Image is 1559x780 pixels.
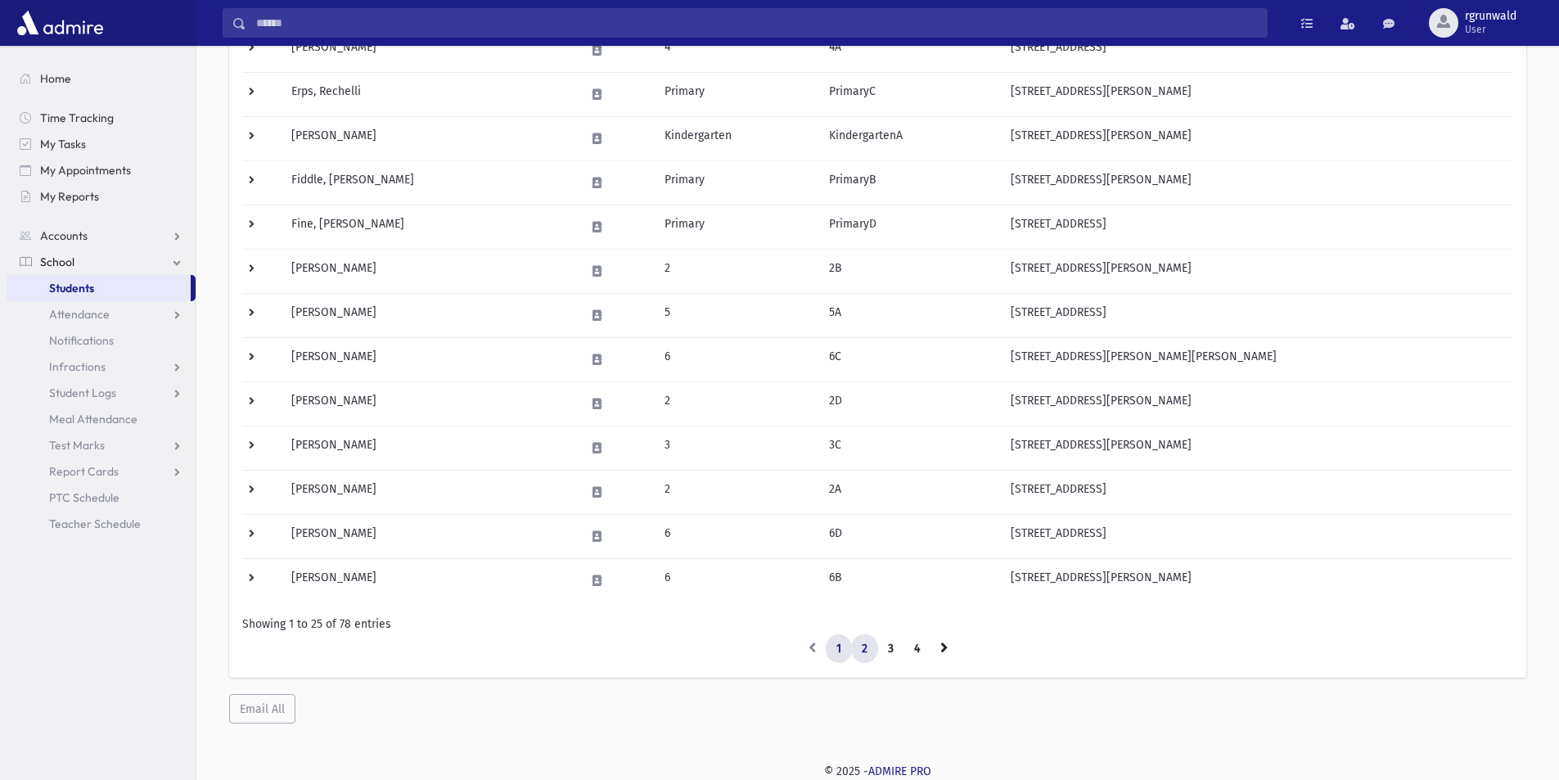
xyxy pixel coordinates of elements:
td: Erps, Rechelli [282,72,574,116]
span: PTC Schedule [49,490,119,505]
td: Primary [655,205,820,249]
span: School [40,255,74,269]
td: [PERSON_NAME] [282,426,574,470]
a: 4 [903,634,930,664]
a: 1 [826,634,852,664]
td: KindergartenA [819,116,1000,160]
td: 3 [655,426,820,470]
td: 2 [655,249,820,293]
td: [STREET_ADDRESS][PERSON_NAME] [1001,381,1514,426]
a: Time Tracking [7,105,196,131]
td: [STREET_ADDRESS] [1001,28,1514,72]
td: PrimaryD [819,205,1000,249]
td: 2 [655,470,820,514]
a: PTC Schedule [7,485,196,511]
span: rgrunwald [1465,10,1516,23]
a: Test Marks [7,432,196,458]
td: [STREET_ADDRESS] [1001,470,1514,514]
a: Meal Attendance [7,406,196,432]
span: My Appointments [40,163,131,178]
span: Time Tracking [40,110,114,125]
td: [PERSON_NAME] [282,116,574,160]
td: 6D [819,514,1000,558]
span: Accounts [40,228,88,243]
a: Attendance [7,301,196,327]
span: Students [49,281,94,295]
td: Kindergarten [655,116,820,160]
td: 6 [655,337,820,381]
img: AdmirePro [13,7,107,39]
td: [STREET_ADDRESS][PERSON_NAME] [1001,249,1514,293]
td: Fine, [PERSON_NAME] [282,205,574,249]
a: My Reports [7,183,196,210]
a: Students [7,275,191,301]
span: Meal Attendance [49,412,137,426]
td: [PERSON_NAME] [282,249,574,293]
td: [PERSON_NAME] [282,28,574,72]
a: Accounts [7,223,196,249]
div: © 2025 - [223,763,1533,780]
span: Infractions [49,359,106,374]
td: 2A [819,470,1000,514]
button: Email All [229,694,295,724]
td: [STREET_ADDRESS][PERSON_NAME] [1001,116,1514,160]
td: [PERSON_NAME] [282,293,574,337]
td: [STREET_ADDRESS][PERSON_NAME] [1001,160,1514,205]
td: 5A [819,293,1000,337]
td: [PERSON_NAME] [282,470,574,514]
td: Primary [655,160,820,205]
td: [STREET_ADDRESS][PERSON_NAME][PERSON_NAME] [1001,337,1514,381]
a: Infractions [7,354,196,380]
span: Notifications [49,333,114,348]
td: Fiddle, [PERSON_NAME] [282,160,574,205]
td: [PERSON_NAME] [282,337,574,381]
td: [STREET_ADDRESS][PERSON_NAME] [1001,558,1514,602]
td: [PERSON_NAME] [282,514,574,558]
td: 2D [819,381,1000,426]
a: 3 [877,634,904,664]
td: [STREET_ADDRESS] [1001,293,1514,337]
td: [STREET_ADDRESS] [1001,514,1514,558]
td: [PERSON_NAME] [282,558,574,602]
td: 6 [655,558,820,602]
td: [STREET_ADDRESS] [1001,205,1514,249]
td: 3C [819,426,1000,470]
td: 2 [655,381,820,426]
td: Primary [655,72,820,116]
span: User [1465,23,1516,36]
a: 2 [851,634,878,664]
td: 4 [655,28,820,72]
a: My Tasks [7,131,196,157]
td: 6 [655,514,820,558]
td: [PERSON_NAME] [282,381,574,426]
td: [STREET_ADDRESS][PERSON_NAME] [1001,426,1514,470]
a: Teacher Schedule [7,511,196,537]
a: Home [7,65,196,92]
td: PrimaryB [819,160,1000,205]
a: My Appointments [7,157,196,183]
td: [STREET_ADDRESS][PERSON_NAME] [1001,72,1514,116]
td: 6B [819,558,1000,602]
a: School [7,249,196,275]
span: Student Logs [49,385,116,400]
span: Test Marks [49,438,105,453]
a: ADMIRE PRO [868,764,931,778]
span: Teacher Schedule [49,516,141,531]
a: Notifications [7,327,196,354]
a: Student Logs [7,380,196,406]
td: 4A [819,28,1000,72]
td: 2B [819,249,1000,293]
span: Home [40,71,71,86]
span: Attendance [49,307,110,322]
td: 6C [819,337,1000,381]
td: PrimaryC [819,72,1000,116]
td: 5 [655,293,820,337]
a: Report Cards [7,458,196,485]
input: Search [246,8,1267,38]
span: My Tasks [40,137,86,151]
div: Showing 1 to 25 of 78 entries [242,615,1513,633]
span: My Reports [40,189,99,204]
span: Report Cards [49,464,119,479]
